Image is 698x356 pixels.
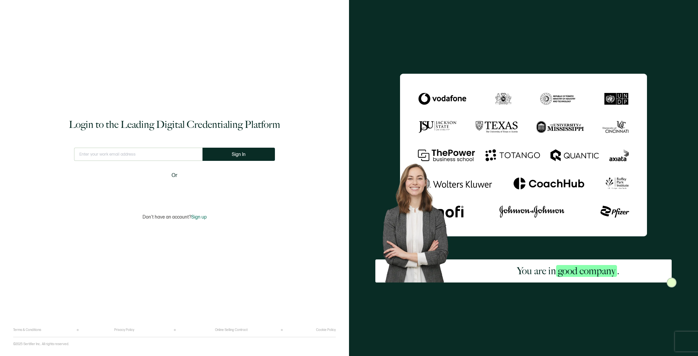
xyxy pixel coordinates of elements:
span: Or [172,171,177,180]
a: Privacy Policy [114,328,134,332]
iframe: Sign in with Google Button [133,184,216,198]
a: Terms & Conditions [13,328,41,332]
span: Sign up [191,214,207,220]
input: Enter your work email address [74,148,202,161]
img: Sertifier Login [667,278,677,287]
a: Cookie Policy [316,328,336,332]
h1: Login to the Leading Digital Credentialing Platform [69,118,280,131]
span: good company [556,265,617,277]
h2: You are in . [517,264,619,278]
p: Don't have an account? [143,214,207,220]
span: Sign In [232,152,246,157]
button: Sign In [202,148,275,161]
img: Sertifier Login - You are in <span class="strong-h">good company</span>. Hero [375,158,464,282]
img: Sertifier Login - You are in <span class="strong-h">good company</span>. [400,74,647,237]
a: Online Selling Contract [215,328,248,332]
p: ©2025 Sertifier Inc.. All rights reserved. [13,342,69,346]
